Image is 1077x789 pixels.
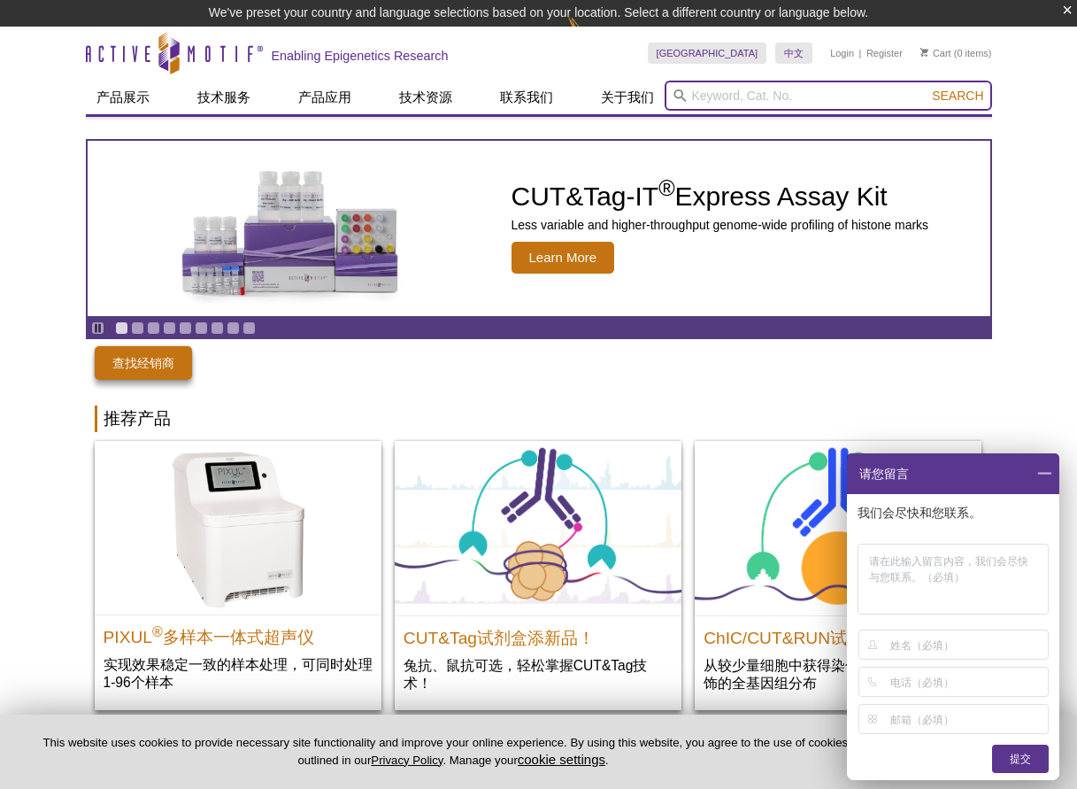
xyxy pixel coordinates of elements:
[775,43,812,64] a: 中文
[658,175,674,200] sup: ®
[288,81,362,114] a: 产品应用
[859,43,862,64] li: |
[648,43,767,64] a: [GEOGRAPHIC_DATA]
[866,47,903,59] a: Register
[518,752,605,767] button: cookie settings
[830,47,854,59] a: Login
[195,321,208,335] a: Go to slide 6
[95,406,983,432] h2: 推荐产品
[371,754,442,767] a: Privacy Policy
[95,441,381,615] img: PIXUL Multi-Sample Sonicator
[858,505,1052,521] p: 我们会尽快和您联系。
[144,131,436,326] img: CUT&Tag-IT Express Assay Kit
[147,321,160,335] a: Go to slide 3
[512,242,615,274] span: Learn More
[163,321,176,335] a: Go to slide 4
[104,620,373,646] h2: PIXUL 多样本一体式超声仪
[992,745,1049,773] div: 提交
[927,88,989,104] button: Search
[227,321,240,335] a: Go to slide 8
[187,81,261,114] a: 技术服务
[88,141,990,316] article: CUT&Tag-IT Express Assay Kit
[920,48,928,57] img: Your Cart
[388,81,463,114] a: 技术资源
[920,47,951,59] a: Cart
[704,656,973,692] p: 从较少量细胞中获得染色质相关蛋白及其修饰的全基因组分布
[512,217,929,233] p: Less variable and higher-throughput genome-wide profiling of histone marks
[858,453,909,494] span: 请您留言
[489,81,564,114] a: 联系我们
[395,441,681,615] img: CUT&Tag试剂盒添新品！
[86,81,160,114] a: 产品展示
[404,621,673,647] h2: CUT&Tag试剂盒添新品！
[95,346,192,380] a: 查找经销商
[152,624,163,639] sup: ®
[932,89,983,103] span: Search
[91,321,104,335] a: Toggle autoplay
[590,81,665,114] a: 关于我们
[131,321,144,335] a: Go to slide 2
[272,48,449,64] h2: Enabling Epigenetics Research
[95,441,381,709] a: PIXUL Multi-Sample Sonicator PIXUL®多样本一体式超声仪 实现效果稳定一致的样本处理，可同时处理1-96个样本
[665,81,992,111] input: Keyword, Cat. No.
[890,705,1045,733] input: 邮箱（必填）
[104,655,373,692] p: 实现效果稳定一致的样本处理，可同时处理1-96个样本
[404,656,673,692] p: 兔抗、鼠抗可选，轻松掌握CUT&Tag技术！
[890,668,1045,696] input: 电话（必填）
[242,321,256,335] a: Go to slide 9
[695,441,981,710] a: ChIC/CUT&RUN Assay Kit ChIC/CUT&RUN试剂盒 从较少量细胞中获得染色质相关蛋白及其修饰的全基因组分布
[567,13,614,55] img: Change Here
[704,621,973,647] h2: ChIC/CUT&RUN试剂盒
[695,441,981,615] img: ChIC/CUT&RUN Assay Kit
[512,183,929,210] h2: CUT&Tag-IT Express Assay Kit
[920,43,992,64] li: (0 items)
[179,321,192,335] a: Go to slide 5
[115,321,128,335] a: Go to slide 1
[88,141,990,316] a: CUT&Tag-IT Express Assay Kit CUT&Tag-IT®Express Assay Kit Less variable and higher-throughput gen...
[395,441,681,710] a: CUT&Tag试剂盒添新品！ CUT&Tag试剂盒添新品！ 兔抗、鼠抗可选，轻松掌握CUT&Tag技术！
[211,321,224,335] a: Go to slide 7
[28,735,878,769] p: This website uses cookies to provide necessary site functionality and improve your online experie...
[890,630,1045,659] input: 姓名（必填）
